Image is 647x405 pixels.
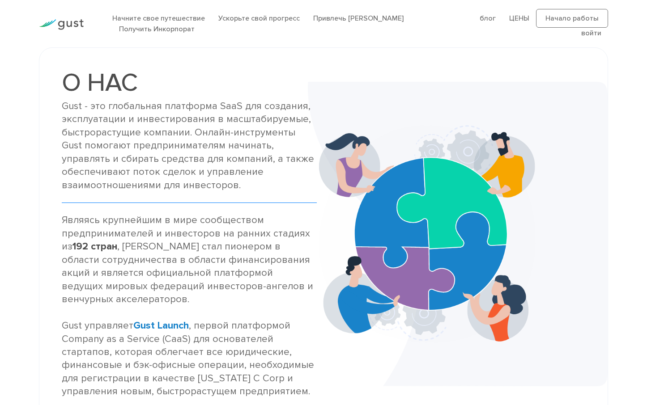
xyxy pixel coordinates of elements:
[39,19,84,30] img: Логотип Gust
[480,14,496,22] a: блог
[62,70,317,95] h1: О НАС
[133,320,189,331] a: Gust Launch
[509,14,529,22] a: ЦЕНЫ
[119,25,195,33] a: Получить Инкорпорат
[218,14,300,22] a: Ускорьте свой прогресс
[112,14,205,22] a: Начните свое путешествие
[536,9,608,28] a: Начало работы
[308,82,608,386] img: О нас Баннер Bg
[72,240,117,252] strong: 192 стран
[313,14,404,22] a: Привлечь [PERSON_NAME]
[62,214,317,398] div: Являясь крупнейшим в мире сообществом предпринимателей и инвесторов на ранних стадиях из , [PERSO...
[62,100,317,192] div: Gust - это глобальная платформа SaaS для создания, эксплуатации и инвестирования в масштабируемые...
[581,29,601,37] a: войти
